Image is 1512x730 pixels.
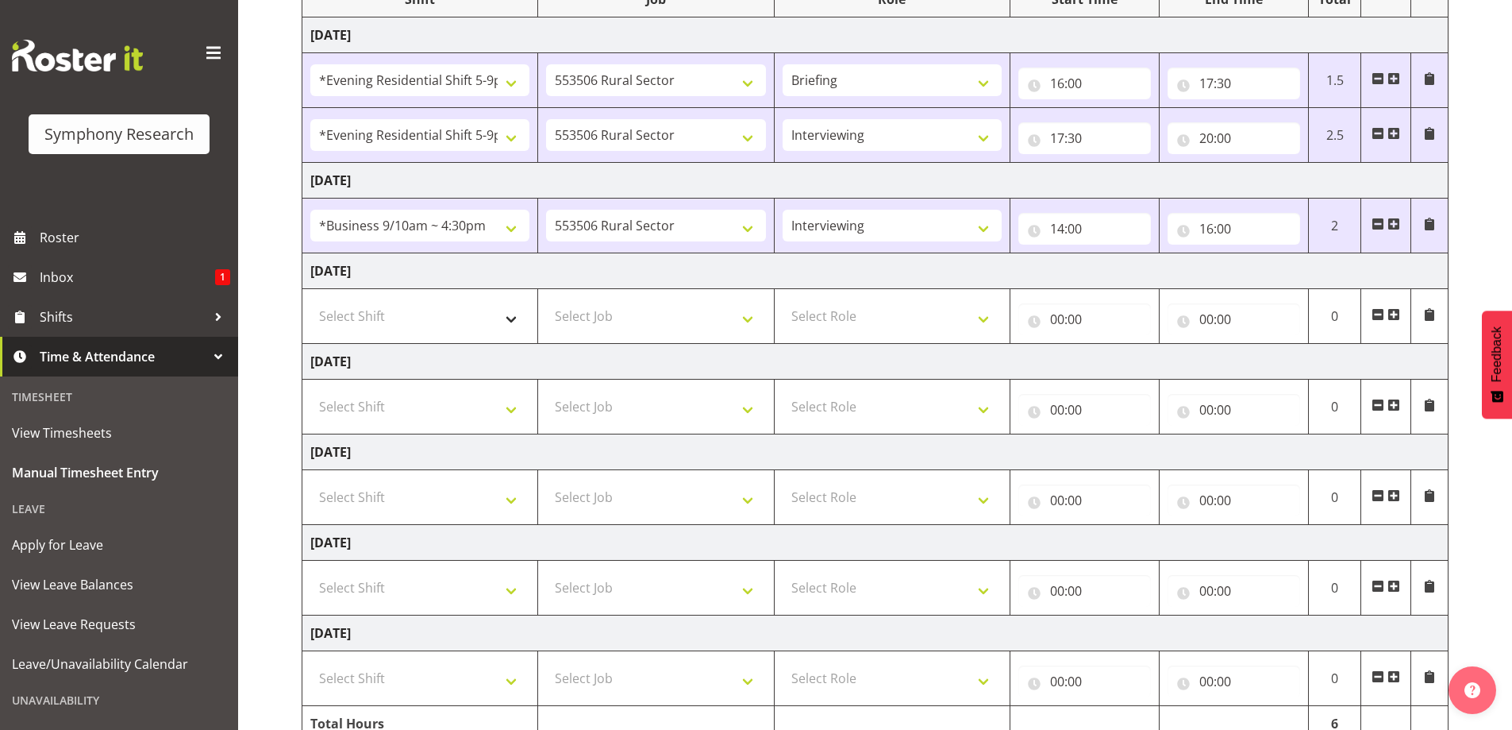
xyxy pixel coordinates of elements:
[12,612,226,636] span: View Leave Requests
[12,533,226,557] span: Apply for Leave
[1168,303,1300,335] input: Click to select...
[1308,380,1361,435] td: 0
[1018,303,1151,335] input: Click to select...
[1018,213,1151,245] input: Click to select...
[1018,122,1151,154] input: Click to select...
[1168,666,1300,697] input: Click to select...
[1018,485,1151,516] input: Click to select...
[12,652,226,676] span: Leave/Unavailability Calendar
[12,421,226,445] span: View Timesheets
[44,122,194,146] div: Symphony Research
[4,380,234,413] div: Timesheet
[1482,311,1512,419] button: Feedback - Show survey
[302,253,1449,289] td: [DATE]
[302,525,1449,561] td: [DATE]
[12,461,226,485] span: Manual Timesheet Entry
[1464,682,1480,698] img: help-xxl-2.png
[1018,575,1151,607] input: Click to select...
[1308,289,1361,344] td: 0
[1308,561,1361,616] td: 0
[1308,53,1361,108] td: 1.5
[4,453,234,492] a: Manual Timesheet Entry
[1168,213,1300,245] input: Click to select...
[1308,108,1361,163] td: 2.5
[302,344,1449,380] td: [DATE]
[1018,394,1151,426] input: Click to select...
[302,17,1449,53] td: [DATE]
[1168,485,1300,516] input: Click to select...
[4,525,234,565] a: Apply for Leave
[1308,651,1361,706] td: 0
[1308,470,1361,525] td: 0
[302,616,1449,651] td: [DATE]
[4,644,234,684] a: Leave/Unavailability Calendar
[1168,575,1300,607] input: Click to select...
[4,413,234,453] a: View Timesheets
[40,265,215,289] span: Inbox
[4,684,234,716] div: Unavailability
[302,163,1449,199] td: [DATE]
[40,305,206,329] span: Shifts
[40,226,230,249] span: Roster
[1018,666,1151,697] input: Click to select...
[215,269,230,285] span: 1
[1308,199,1361,253] td: 2
[302,435,1449,470] td: [DATE]
[4,604,234,644] a: View Leave Requests
[40,345,206,369] span: Time & Attendance
[12,573,226,597] span: View Leave Balances
[1018,68,1151,99] input: Click to select...
[4,565,234,604] a: View Leave Balances
[1168,68,1300,99] input: Click to select...
[4,492,234,525] div: Leave
[1168,394,1300,426] input: Click to select...
[12,40,143,71] img: Rosterit website logo
[1168,122,1300,154] input: Click to select...
[1490,326,1504,382] span: Feedback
